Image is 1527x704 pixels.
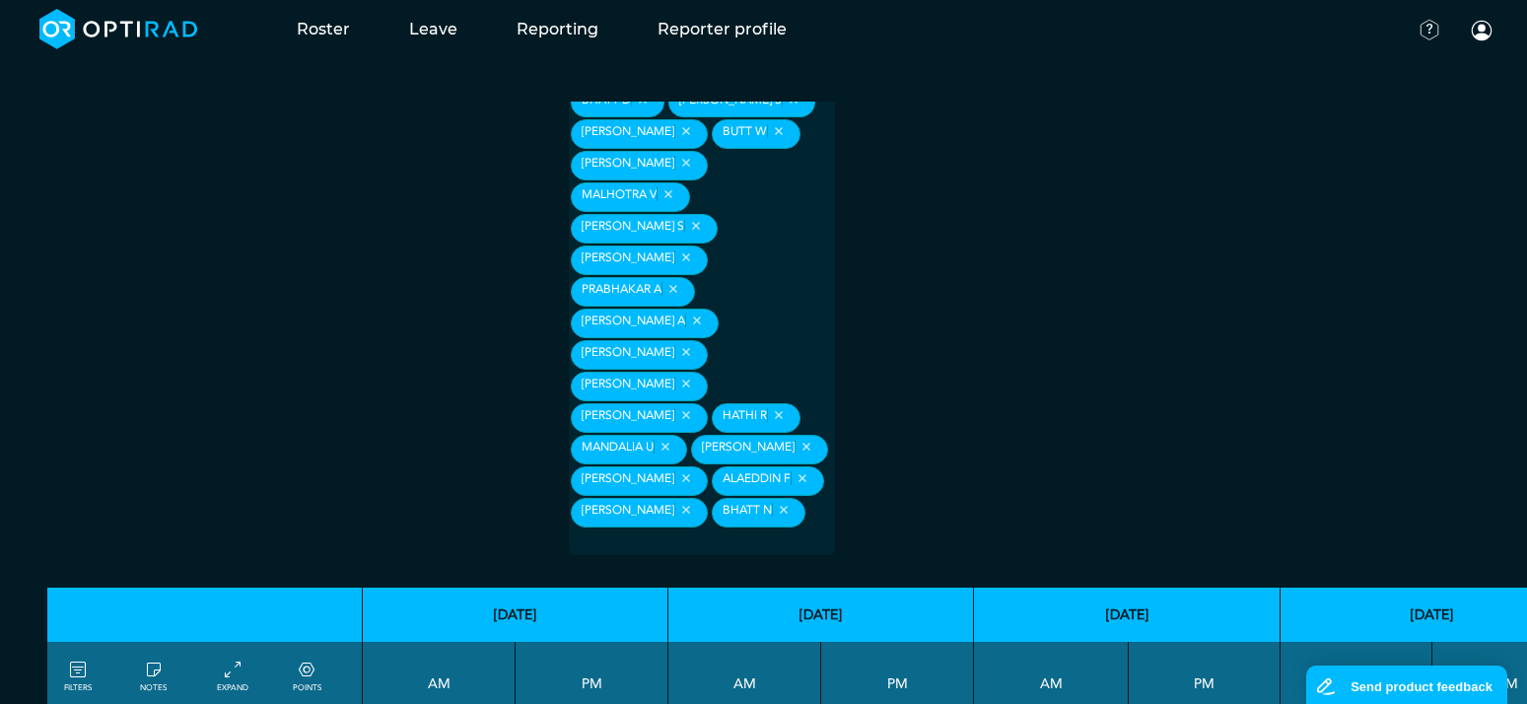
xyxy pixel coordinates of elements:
button: Remove item: 'b42ad489-9210-4e0b-8d16-e309d1c5fb59' [674,124,697,138]
div: [PERSON_NAME] [571,246,708,275]
a: collapse/expand entries [217,659,248,694]
div: [PERSON_NAME] [571,151,708,180]
th: [DATE] [974,588,1281,642]
button: Remove item: '8e8d2468-b853-4131-9b2a-9e6fd6fcce88' [654,440,676,454]
button: Remove item: '5fe949f2-88fd-4f76-b763-8dde622cc2f9' [674,345,697,359]
button: Remove item: 'cc505f2b-0779-45fc-8f39-894c7e1604ae' [674,250,697,264]
div: [PERSON_NAME] [571,372,708,401]
div: Butt W [712,119,800,149]
div: Bhatt D [571,88,664,117]
button: Remove item: '2c16395a-e9d8-4036-904b-895a9dfd2227' [674,503,697,517]
button: Remove item: '22d942e1-5532-4c6b-a077-ec823b931eea' [685,314,708,327]
button: Remove item: 'b3d99492-b6b9-477f-8664-c280526a0017' [657,187,679,201]
button: Remove item: '71d1480b-0d51-48cd-a5f2-0ee9c2590c4e' [661,282,684,296]
button: Remove item: 'a1b9884c-c160-4730-be65-05146fc6dbbe' [767,408,790,422]
button: Remove item: '9ac09f56-50ce-48e2-a740-df9d9bdbd408' [772,503,795,517]
div: [PERSON_NAME] S [668,88,815,117]
a: collapse/expand expected points [293,659,321,694]
div: [PERSON_NAME] [571,466,708,496]
div: [PERSON_NAME] S [571,214,718,244]
div: [PERSON_NAME] [691,435,828,464]
div: [PERSON_NAME] A [571,309,719,338]
div: [PERSON_NAME] [571,119,708,149]
div: [PERSON_NAME] [571,340,708,370]
th: [DATE] [668,588,974,642]
button: Remove item: 'bfc55936-c7cd-47fb-bd4b-83eef308e945' [674,377,697,390]
button: Remove item: '9a0dba6c-c65d-4226-9881-570ca62a39f1' [684,219,707,233]
div: [PERSON_NAME] [571,498,708,528]
a: show/hide notes [140,659,167,694]
button: Remove item: '28030ff7-5f13-4d65-9ccb-3d6d53ed69a8' [674,156,697,170]
div: Mandalia U [571,435,687,464]
div: Bhatt N [712,498,805,528]
button: Remove item: '066fdb4f-eb9d-4249-b3e9-c484ce7ef786' [674,471,697,485]
div: Hathi R [712,403,800,433]
th: [DATE] [363,588,668,642]
div: Malhotra V [571,182,690,212]
div: Alaeddin F [712,466,824,496]
div: Prabhakar A [571,277,695,307]
a: FILTERS [64,659,92,694]
button: Remove item: '2cc77323-628d-44fa-a01e-e8bf78dd4213' [791,471,813,485]
button: Remove item: '8f41e011-5fc9-4a30-8217-3235d38b0ff4' [795,440,817,454]
button: Remove item: '96166b79-8b3c-4947-b51e-dcfb4f7252f3' [767,124,790,138]
button: Remove item: '32f13c3e-eb3a-4f7c-b360-938608f86e79' [674,408,697,422]
input: null [571,530,669,548]
img: brand-opti-rad-logos-blue-and-white-d2f68631ba2948856bd03f2d395fb146ddc8fb01b4b6e9315ea85fa773367... [39,9,198,49]
div: [PERSON_NAME] [571,403,708,433]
